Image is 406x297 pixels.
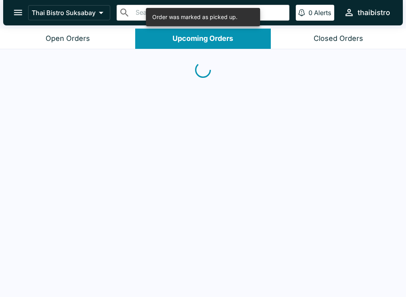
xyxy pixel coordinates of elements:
div: Upcoming Orders [172,34,233,43]
p: Alerts [314,9,331,17]
button: open drawer [8,2,28,23]
div: Open Orders [46,34,90,43]
div: thaibistro [358,8,390,17]
button: thaibistro [341,4,393,21]
div: Order was marked as picked up. [152,10,237,24]
p: Thai Bistro Suksabay [32,9,96,17]
div: Closed Orders [314,34,363,43]
input: Search orders by name or phone number [133,7,286,18]
p: 0 [308,9,312,17]
button: Thai Bistro Suksabay [28,5,110,20]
